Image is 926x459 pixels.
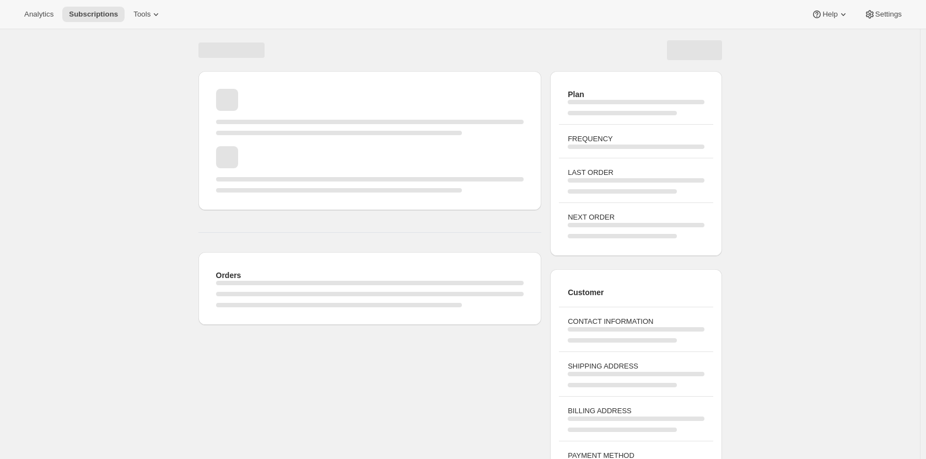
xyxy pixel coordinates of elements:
span: Analytics [24,10,53,19]
h2: Customer [568,287,704,298]
span: Subscriptions [69,10,118,19]
button: Help [805,7,855,22]
button: Analytics [18,7,60,22]
h3: BILLING ADDRESS [568,405,704,417]
h3: NEXT ORDER [568,212,704,223]
button: Settings [858,7,908,22]
h3: LAST ORDER [568,167,704,178]
h2: Plan [568,89,704,100]
button: Subscriptions [62,7,125,22]
span: Settings [875,10,902,19]
h3: CONTACT INFORMATION [568,316,704,327]
h3: FREQUENCY [568,134,704,145]
span: Help [822,10,837,19]
h3: SHIPPING ADDRESS [568,361,704,372]
button: Tools [127,7,168,22]
h2: Orders [216,270,524,281]
span: Tools [133,10,150,19]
